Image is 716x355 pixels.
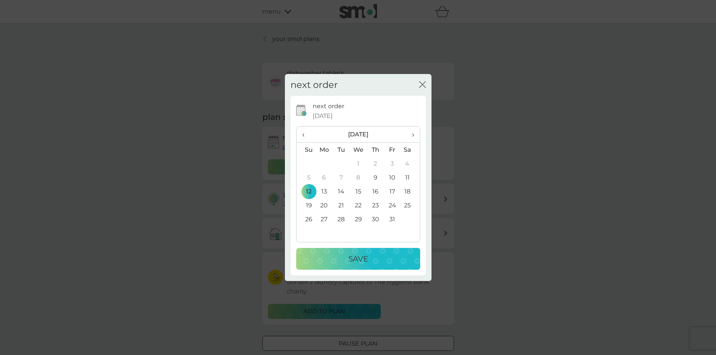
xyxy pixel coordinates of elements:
[384,143,401,157] th: Fr
[350,184,367,198] td: 15
[406,127,414,142] span: ›
[316,212,333,226] td: 27
[297,184,316,198] td: 12
[333,143,350,157] th: Tu
[297,143,316,157] th: Su
[291,80,338,91] h2: next order
[348,253,368,265] p: Save
[350,157,367,171] td: 1
[350,198,367,212] td: 22
[367,212,384,226] td: 30
[313,111,333,121] span: [DATE]
[384,184,401,198] td: 17
[297,171,316,184] td: 5
[302,127,310,142] span: ‹
[384,171,401,184] td: 10
[333,212,350,226] td: 28
[333,198,350,212] td: 21
[384,157,401,171] td: 3
[367,143,384,157] th: Th
[401,198,419,212] td: 25
[367,184,384,198] td: 16
[316,143,333,157] th: Mo
[367,171,384,184] td: 9
[313,101,344,111] p: next order
[350,171,367,184] td: 8
[367,157,384,171] td: 2
[297,212,316,226] td: 26
[316,127,401,143] th: [DATE]
[316,184,333,198] td: 13
[401,171,419,184] td: 11
[401,143,419,157] th: Sa
[384,212,401,226] td: 31
[367,198,384,212] td: 23
[384,198,401,212] td: 24
[316,198,333,212] td: 20
[401,157,419,171] td: 4
[350,143,367,157] th: We
[350,212,367,226] td: 29
[333,184,350,198] td: 14
[419,81,426,89] button: close
[297,198,316,212] td: 19
[333,171,350,184] td: 7
[401,184,419,198] td: 18
[296,248,420,270] button: Save
[316,171,333,184] td: 6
